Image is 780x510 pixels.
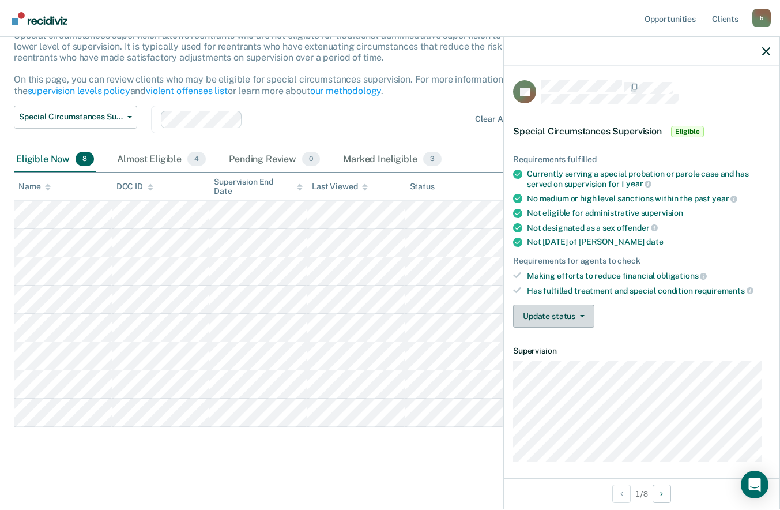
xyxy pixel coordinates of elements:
div: Special Circumstances SupervisionEligible [504,113,779,150]
div: b [752,9,771,27]
span: date [646,237,663,246]
span: 4 [187,152,206,167]
div: Requirements fulfilled [513,155,770,164]
span: supervision [641,208,683,217]
span: obligations [657,271,707,280]
div: Pending Review [227,147,322,172]
div: Not eligible for administrative [527,208,770,218]
div: Open Intercom Messenger [741,471,768,498]
button: Next Opportunity [653,485,671,503]
span: Eligible [671,126,704,137]
span: 3 [423,152,442,167]
span: offender [617,223,658,232]
div: Not designated as a sex [527,223,770,233]
button: Profile dropdown button [752,9,771,27]
div: Requirements for agents to check [513,256,770,266]
span: year [626,179,651,188]
a: supervision levels policy [28,85,130,96]
div: Clear agents [475,114,524,124]
button: Update status [513,305,594,328]
div: DOC ID [116,182,153,192]
div: Has fulfilled treatment and special condition [527,286,770,296]
dt: Supervision [513,346,770,356]
span: 8 [76,152,94,167]
a: violent offenses list [146,85,228,96]
p: Special circumstances supervision allows reentrants who are not eligible for traditional administ... [14,30,580,96]
div: Marked Ineligible [341,147,444,172]
div: Making efforts to reduce financial [527,271,770,281]
img: Recidiviz [12,12,67,25]
div: Eligible Now [14,147,96,172]
div: Last Viewed [312,182,368,192]
div: No medium or high level sanctions within the past [527,193,770,204]
div: Almost Eligible [115,147,208,172]
span: Special Circumstances Supervision [19,112,123,122]
button: Previous Opportunity [612,485,631,503]
div: 1 / 8 [504,478,779,509]
a: our methodology [310,85,382,96]
div: Status [410,182,435,192]
span: 0 [302,152,320,167]
span: requirements [695,286,753,295]
div: Currently serving a special probation or parole case and has served on supervision for 1 [527,169,770,189]
span: year [712,194,737,203]
div: Not [DATE] of [PERSON_NAME] [527,237,770,247]
div: Supervision End Date [214,177,303,197]
div: Name [18,182,51,192]
span: Special Circumstances Supervision [513,126,662,137]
